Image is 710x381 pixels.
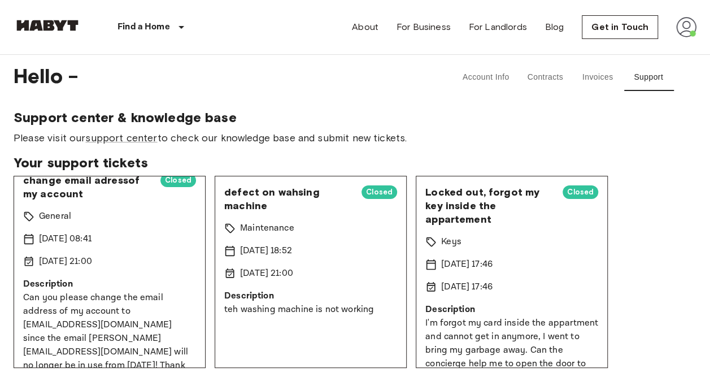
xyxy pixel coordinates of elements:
button: Account Info [454,64,519,91]
span: Closed [160,175,196,186]
p: Keys [441,235,461,249]
p: [DATE] 08:41 [39,232,92,246]
img: avatar [676,17,696,37]
p: Find a Home [117,20,170,34]
p: [DATE] 17:46 [441,258,493,271]
button: Contracts [518,64,572,91]
p: Description [224,289,397,303]
span: Please visit our to check our knowledge base and submit new tickets. [14,131,696,145]
p: Maintenance [240,222,294,235]
span: change email adressof my account [23,174,151,201]
p: Description [425,303,598,317]
a: support center [85,132,157,144]
p: [DATE] 18:52 [240,244,292,258]
span: Your support tickets [14,154,696,171]
span: Hello - [14,64,422,91]
span: Closed [563,187,598,198]
a: Get in Touch [582,15,658,39]
span: defect on wahsing machine [224,185,352,213]
a: About [352,20,378,34]
p: Description [23,278,196,291]
span: Locked out, forgot my key inside the appartement [425,185,554,226]
a: For Landlords [469,20,527,34]
p: General [39,210,71,223]
span: Support center & knowledge base [14,109,696,126]
img: Habyt [14,20,81,31]
button: Invoices [572,64,623,91]
button: Support [623,64,674,91]
span: Closed [361,187,397,198]
p: [DATE] 17:46 [441,280,493,294]
a: Blog [545,20,564,34]
p: [DATE] 21:00 [240,267,293,280]
p: [DATE] 21:00 [39,255,92,269]
a: For Business [397,20,451,34]
p: teh washing machine is not working [224,303,397,317]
